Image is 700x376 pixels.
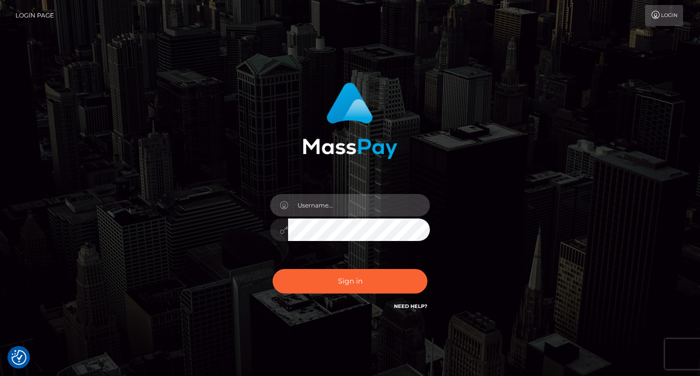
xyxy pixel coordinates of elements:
img: MassPay Login [303,82,397,159]
button: Consent Preferences [11,350,26,365]
button: Sign in [273,269,427,293]
a: Login Page [15,5,54,26]
input: Username... [288,194,430,216]
a: Login [645,5,683,26]
a: Need Help? [394,303,427,309]
img: Revisit consent button [11,350,26,365]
